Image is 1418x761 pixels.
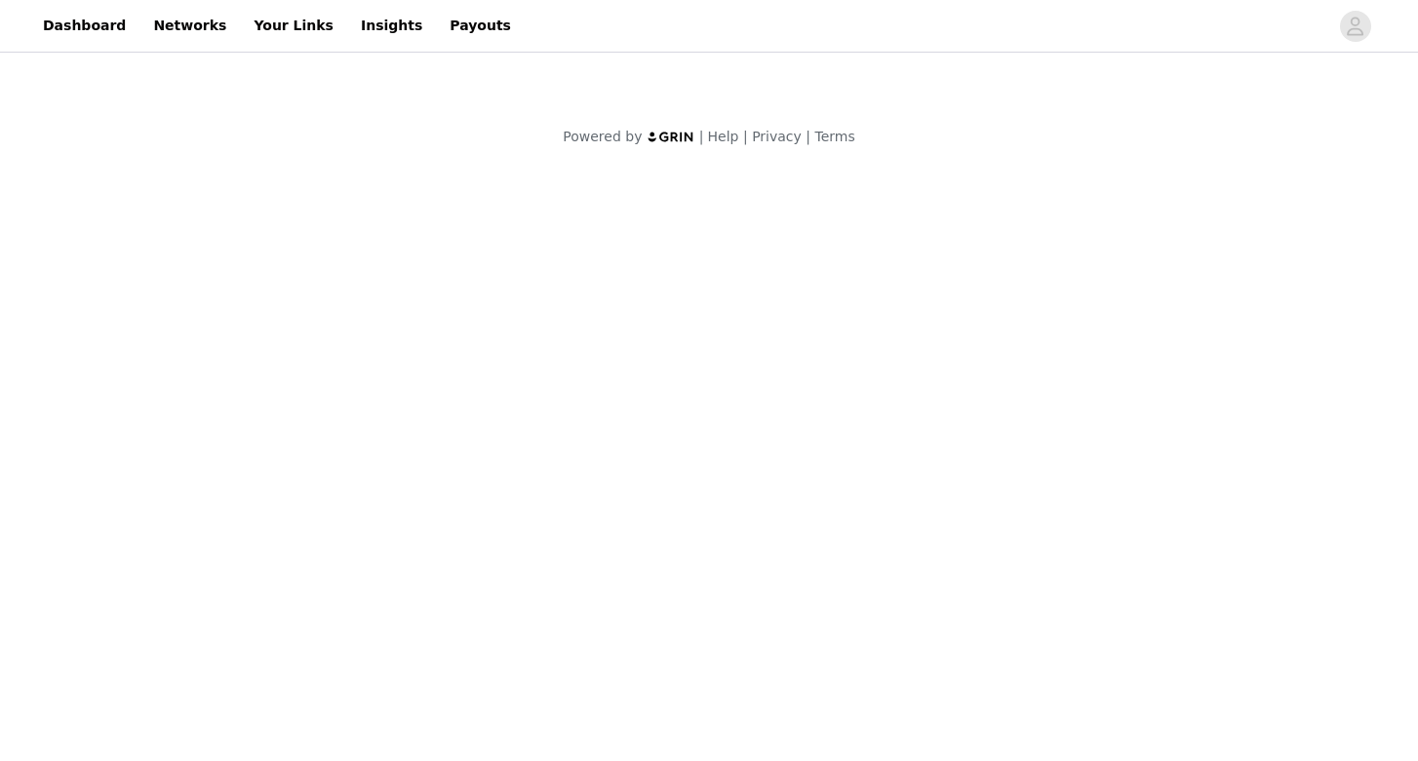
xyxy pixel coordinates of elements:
a: Terms [814,129,854,144]
div: avatar [1346,11,1364,42]
a: Payouts [438,4,523,48]
span: | [806,129,810,144]
span: | [743,129,748,144]
a: Dashboard [31,4,138,48]
a: Insights [349,4,434,48]
a: Your Links [242,4,345,48]
a: Privacy [752,129,802,144]
a: Help [708,129,739,144]
span: Powered by [563,129,642,144]
img: logo [647,131,695,143]
a: Networks [141,4,238,48]
span: | [699,129,704,144]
